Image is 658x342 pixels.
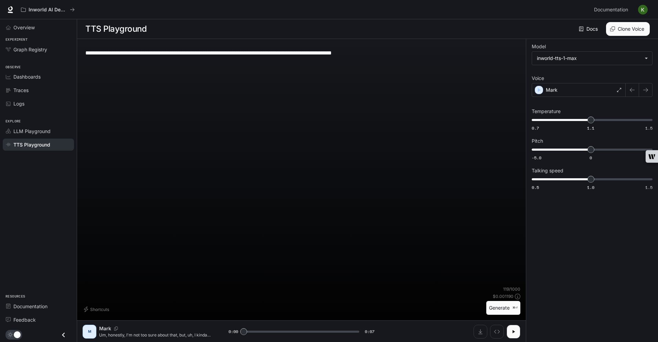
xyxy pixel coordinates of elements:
button: Close drawer [56,328,71,342]
p: Temperature [532,109,561,114]
p: Pitch [532,139,543,143]
p: Um, honestly, I'm not too sure about that, but, uh, I kinda remember hearing something about it o... [99,332,212,338]
button: Shortcuts [83,304,112,315]
p: Inworld AI Demos [29,7,67,13]
span: 0.7 [532,125,539,131]
a: Feedback [3,314,74,326]
span: LLM Playground [13,128,51,135]
span: Logs [13,100,24,107]
span: 5.0 [645,155,652,161]
h1: TTS Playground [85,22,147,36]
button: Inspect [490,325,504,339]
span: Overview [13,24,35,31]
span: Dark mode toggle [14,331,21,338]
p: Talking speed [532,168,563,173]
span: 1.0 [587,184,594,190]
a: Docs [577,22,601,36]
div: M [84,326,95,337]
a: Dashboards [3,71,74,83]
span: Graph Registry [13,46,47,53]
span: -5.0 [532,155,541,161]
button: Copy Voice ID [111,326,121,331]
a: Documentation [3,300,74,312]
span: 1.1 [587,125,594,131]
p: $ 0.001190 [493,293,513,299]
button: User avatar [636,3,650,17]
img: User avatar [638,5,648,14]
p: 119 / 1000 [503,286,520,292]
button: All workspaces [18,3,78,17]
p: Mark [546,87,558,93]
div: inworld-tts-1-max [532,52,652,65]
p: ⌘⏎ [512,306,518,310]
a: Overview [3,21,74,33]
span: 0:07 [365,328,374,335]
span: Documentation [594,6,628,14]
a: TTS Playground [3,139,74,151]
span: 0 [590,155,592,161]
button: Generate⌘⏎ [486,301,520,315]
span: Documentation [13,303,47,310]
a: Logs [3,98,74,110]
span: 0:00 [229,328,238,335]
span: 1.5 [645,125,652,131]
span: Feedback [13,316,36,323]
span: Traces [13,87,29,94]
span: Dashboards [13,73,41,80]
a: Traces [3,84,74,96]
div: inworld-tts-1-max [537,55,641,62]
span: TTS Playground [13,141,50,148]
a: Documentation [591,3,633,17]
span: 1.5 [645,184,652,190]
button: Clone Voice [606,22,650,36]
a: Graph Registry [3,43,74,56]
p: Mark [99,325,111,332]
span: 0.5 [532,184,539,190]
a: LLM Playground [3,125,74,137]
button: Download audio [474,325,487,339]
p: Model [532,44,546,49]
p: Voice [532,76,544,81]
